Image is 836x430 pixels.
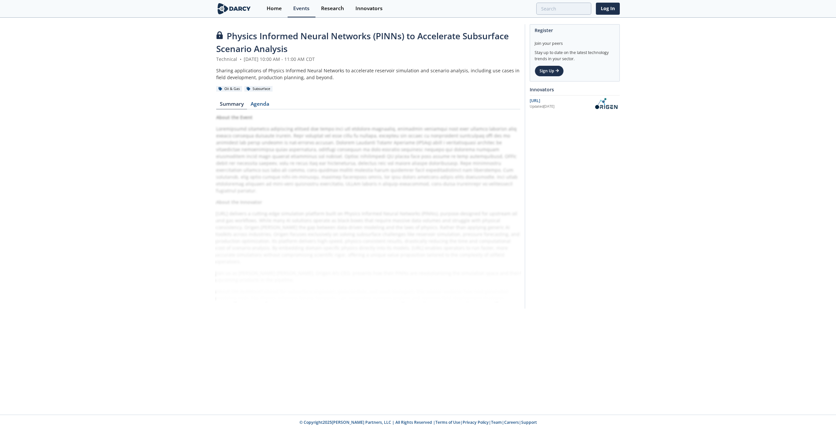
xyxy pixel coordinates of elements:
[504,420,519,425] a: Careers
[536,3,591,15] input: Advanced Search
[530,84,620,95] div: Innovators
[535,25,615,36] div: Register
[491,420,502,425] a: Team
[535,36,615,46] div: Join your peers
[216,3,252,14] img: logo-wide.svg
[521,420,537,425] a: Support
[592,98,620,109] img: OriGen.AI
[596,3,620,15] a: Log In
[216,56,520,63] div: Technical [DATE] 10:00 AM - 11:00 AM CDT
[355,6,383,11] div: Innovators
[247,101,273,109] a: Agenda
[216,30,509,55] span: Physics Informed Neural Networks (PINNs) to Accelerate Subsurface Scenario Analysis
[238,56,242,62] span: •
[530,104,592,109] div: Updated [DATE]
[535,65,564,77] a: Sign Up
[530,98,592,104] div: [URL]
[293,6,310,11] div: Events
[216,86,242,92] div: Oil & Gas
[530,98,620,109] a: [URL] Updated[DATE] OriGen.AI
[176,420,660,425] p: © Copyright 2025 [PERSON_NAME] Partners, LLC | All Rights Reserved | | | | |
[535,46,615,62] div: Stay up to date on the latest technology trends in your sector.
[321,6,344,11] div: Research
[463,420,489,425] a: Privacy Policy
[435,420,460,425] a: Terms of Use
[244,86,273,92] div: Subsurface
[267,6,282,11] div: Home
[216,67,520,81] div: Sharing applications of Physics Informed Neural Networks to accelerate reservoir simulation and s...
[216,101,247,109] a: Summary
